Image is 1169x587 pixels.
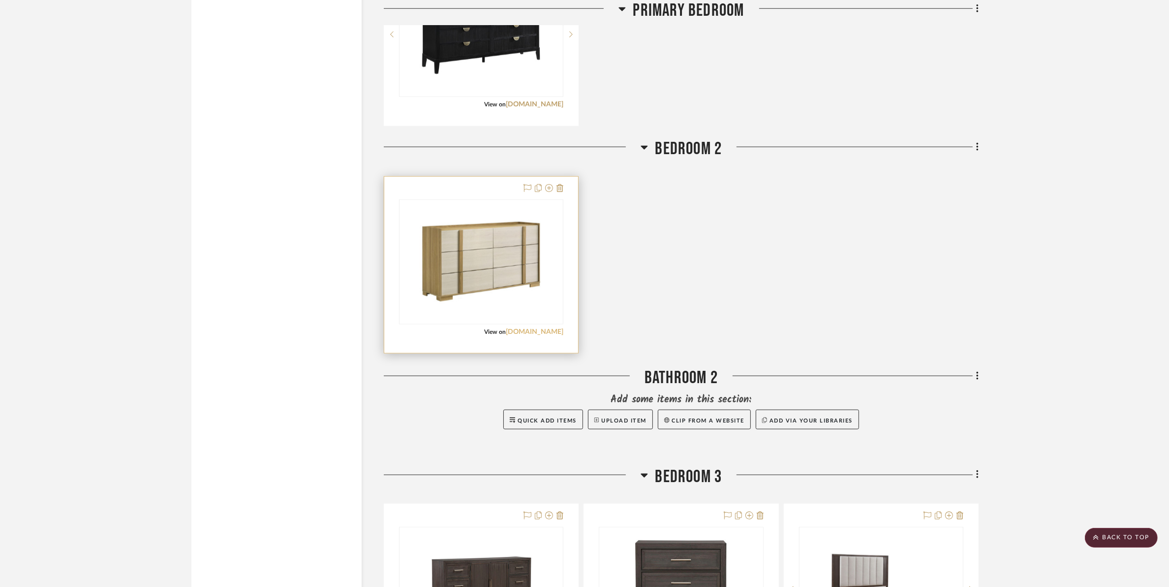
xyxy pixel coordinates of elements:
img: Hyland [420,200,543,324]
button: Upload Item [588,410,653,429]
scroll-to-top-button: BACK TO TOP [1085,528,1158,548]
span: View on [484,101,506,107]
span: Quick Add Items [518,418,577,424]
span: Bedroom 2 [655,138,722,160]
button: Add via your libraries [756,410,859,429]
span: View on [484,329,506,335]
span: Bedroom 3 [655,466,722,488]
a: [DOMAIN_NAME] [506,101,563,108]
button: Quick Add Items [503,410,583,429]
a: [DOMAIN_NAME] [506,328,563,335]
div: 0 [400,200,563,324]
div: Add some items in this section: [384,393,979,407]
button: Clip from a website [658,410,751,429]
